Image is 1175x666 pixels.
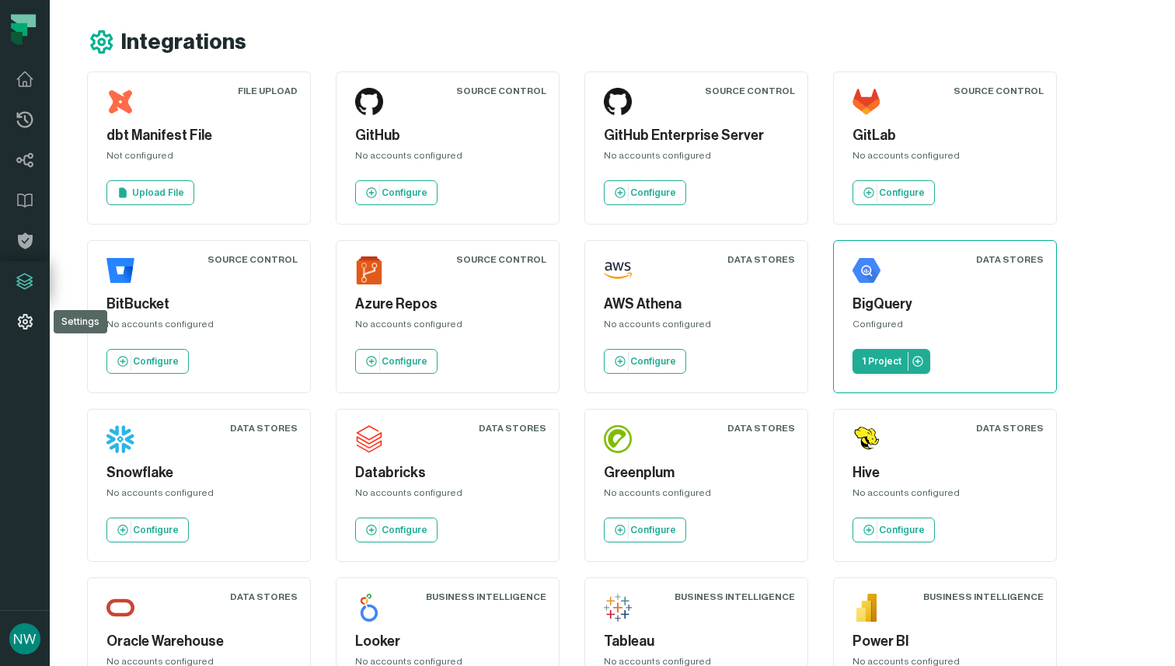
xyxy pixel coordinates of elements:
p: Configure [630,187,676,199]
a: Configure [355,180,438,205]
p: Configure [382,524,427,536]
div: No accounts configured [604,149,789,168]
h5: GitLab [852,125,1037,146]
img: dbt Manifest File [106,88,134,116]
p: 1 Project [862,355,901,368]
img: Snowflake [106,425,134,453]
img: GitHub [355,88,383,116]
h5: Hive [852,462,1037,483]
img: Hive [852,425,880,453]
div: Data Stores [230,591,298,603]
img: BitBucket [106,256,134,284]
h5: AWS Athena [604,294,789,315]
a: Upload File [106,180,194,205]
div: Data Stores [727,253,795,266]
p: Configure [133,524,179,536]
div: No accounts configured [355,486,540,505]
div: File Upload [238,85,298,97]
div: Data Stores [976,253,1044,266]
a: Configure [106,349,189,374]
div: No accounts configured [604,318,789,336]
div: No accounts configured [604,486,789,505]
div: Settings [54,310,107,333]
img: Tableau [604,594,632,622]
a: Configure [604,349,686,374]
h5: GitHub [355,125,540,146]
h5: Greenplum [604,462,789,483]
img: Azure Repos [355,256,383,284]
h5: GitHub Enterprise Server [604,125,789,146]
a: Configure [355,349,438,374]
div: Data Stores [976,422,1044,434]
div: Business Intelligence [675,591,795,603]
h5: Snowflake [106,462,291,483]
p: Configure [382,355,427,368]
div: No accounts configured [852,486,1037,505]
div: No accounts configured [106,486,291,505]
a: Configure [852,180,935,205]
div: Business Intelligence [923,591,1044,603]
img: avatar of Nayla Winter [9,623,40,654]
h1: Integrations [121,29,246,56]
div: Not configured [106,149,291,168]
div: Source Control [705,85,795,97]
img: Greenplum [604,425,632,453]
img: GitLab [852,88,880,116]
h5: Looker [355,631,540,652]
h5: Power BI [852,631,1037,652]
a: Configure [106,518,189,542]
div: No accounts configured [106,318,291,336]
p: Configure [879,187,925,199]
img: Power BI [852,594,880,622]
p: Configure [382,187,427,199]
div: Source Control [954,85,1044,97]
div: Data Stores [727,422,795,434]
div: Source Control [456,253,546,266]
img: Databricks [355,425,383,453]
h5: dbt Manifest File [106,125,291,146]
img: BigQuery [852,256,880,284]
h5: Oracle Warehouse [106,631,291,652]
div: Data Stores [479,422,546,434]
img: AWS Athena [604,256,632,284]
a: Configure [604,180,686,205]
img: GitHub Enterprise Server [604,88,632,116]
h5: Databricks [355,462,540,483]
h5: BitBucket [106,294,291,315]
h5: Tableau [604,631,789,652]
p: Configure [879,524,925,536]
div: No accounts configured [355,149,540,168]
div: Configured [852,318,1037,336]
h5: Azure Repos [355,294,540,315]
a: Configure [604,518,686,542]
div: No accounts configured [355,318,540,336]
img: Looker [355,594,383,622]
a: 1 Project [852,349,930,374]
div: Source Control [207,253,298,266]
p: Configure [630,524,676,536]
div: Source Control [456,85,546,97]
p: Configure [630,355,676,368]
div: Data Stores [230,422,298,434]
a: Configure [355,518,438,542]
a: Configure [852,518,935,542]
h5: BigQuery [852,294,1037,315]
div: No accounts configured [852,149,1037,168]
div: Business Intelligence [426,591,546,603]
img: Oracle Warehouse [106,594,134,622]
p: Configure [133,355,179,368]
